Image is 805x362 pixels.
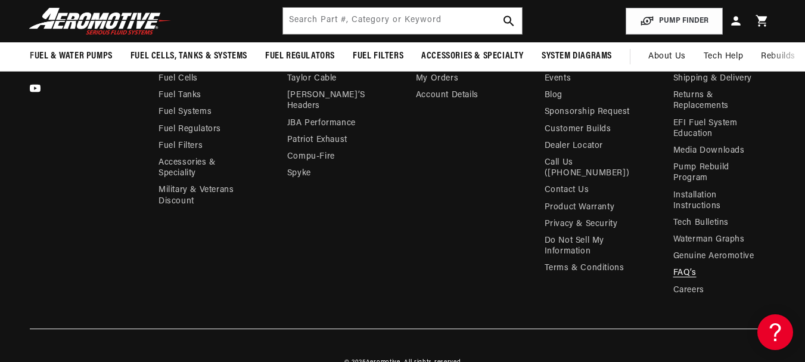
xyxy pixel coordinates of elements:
[158,138,203,154] a: Fuel Filters
[158,70,198,87] a: Fuel Cells
[533,42,621,70] summary: System Diagrams
[545,154,638,182] a: Call Us ([PHONE_NUMBER])
[673,231,745,248] a: Waterman Graphs
[545,104,630,120] a: Sponsorship Request
[673,282,704,299] a: Careers
[158,154,251,182] a: Accessories & Speciality
[283,8,523,34] input: Search by Part Number, Category or Keyword
[158,87,201,104] a: Fuel Tanks
[545,199,615,216] a: Product Warranty
[122,42,256,70] summary: Fuel Cells, Tanks & Systems
[673,265,697,281] a: FAQ’s
[421,50,524,63] span: Accessories & Specialty
[130,50,247,63] span: Fuel Cells, Tanks & Systems
[545,87,562,104] a: Blog
[287,132,347,148] a: Patriot Exhaust
[545,233,638,260] a: Do Not Sell My Information
[21,42,122,70] summary: Fuel & Water Pumps
[344,42,412,70] summary: Fuel Filters
[287,87,380,115] a: [PERSON_NAME]’s Headers
[673,248,754,265] a: Genuine Aeromotive
[673,159,766,187] a: Pump Rebuild Program
[545,138,603,154] a: Dealer Locator
[287,148,335,165] a: Compu-Fire
[673,70,752,87] a: Shipping & Delivery
[648,52,686,61] span: About Us
[542,50,612,63] span: System Diagrams
[752,42,804,71] summary: Rebuilds
[287,115,356,132] a: JBA Performance
[673,87,766,115] a: Returns & Replacements
[256,42,344,70] summary: Fuel Regulators
[287,165,311,182] a: Spyke
[158,104,212,120] a: Fuel Systems
[545,216,618,233] a: Privacy & Security
[545,121,611,138] a: Customer Builds
[673,215,729,231] a: Tech Bulletins
[158,121,221,138] a: Fuel Regulators
[265,50,335,63] span: Fuel Regulators
[639,42,695,71] a: About Us
[673,143,745,159] a: Media Downloads
[545,182,589,199] a: Contact Us
[416,70,458,87] a: My Orders
[30,50,113,63] span: Fuel & Water Pumps
[545,70,571,87] a: Events
[496,8,522,34] button: search button
[673,115,766,143] a: EFI Fuel System Education
[761,50,795,63] span: Rebuilds
[704,50,743,63] span: Tech Help
[626,8,723,35] button: PUMP FINDER
[416,87,478,104] a: Account Details
[412,42,533,70] summary: Accessories & Specialty
[158,182,260,209] a: Military & Veterans Discount
[26,7,175,35] img: Aeromotive
[695,42,752,71] summary: Tech Help
[353,50,403,63] span: Fuel Filters
[545,260,624,277] a: Terms & Conditions
[673,187,766,215] a: Installation Instructions
[287,70,337,87] a: Taylor Cable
